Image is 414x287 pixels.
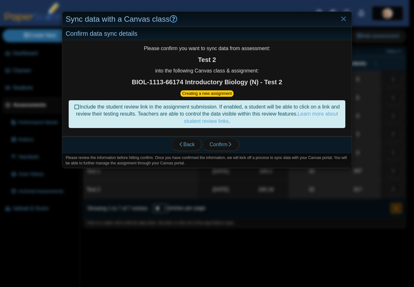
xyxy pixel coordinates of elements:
strong: BIOL-1113-66174 Introductory Biology (N) - Test 2 [65,78,348,87]
span: Confirm [210,142,233,147]
div: Please review the information before hitting confirm. Once you have confirmed the information, we... [62,153,351,168]
div: Sync data with a Canvas class [62,12,351,27]
span: Back [178,142,195,147]
a: Close [339,14,349,25]
strong: Test 2 [65,55,348,64]
a: Learn more about student review links [184,111,338,124]
div: Include the student review link in the assignment submission. If enabled, a student will be able ... [69,100,345,128]
div: Please confirm you want to sync data from assessment: into the following Canvas class & assignment: [62,40,351,136]
a: Back [172,138,202,151]
div: Confirm data sync details [62,27,351,40]
button: Confirm [203,138,239,151]
span: Creating a new assignment [180,90,234,97]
